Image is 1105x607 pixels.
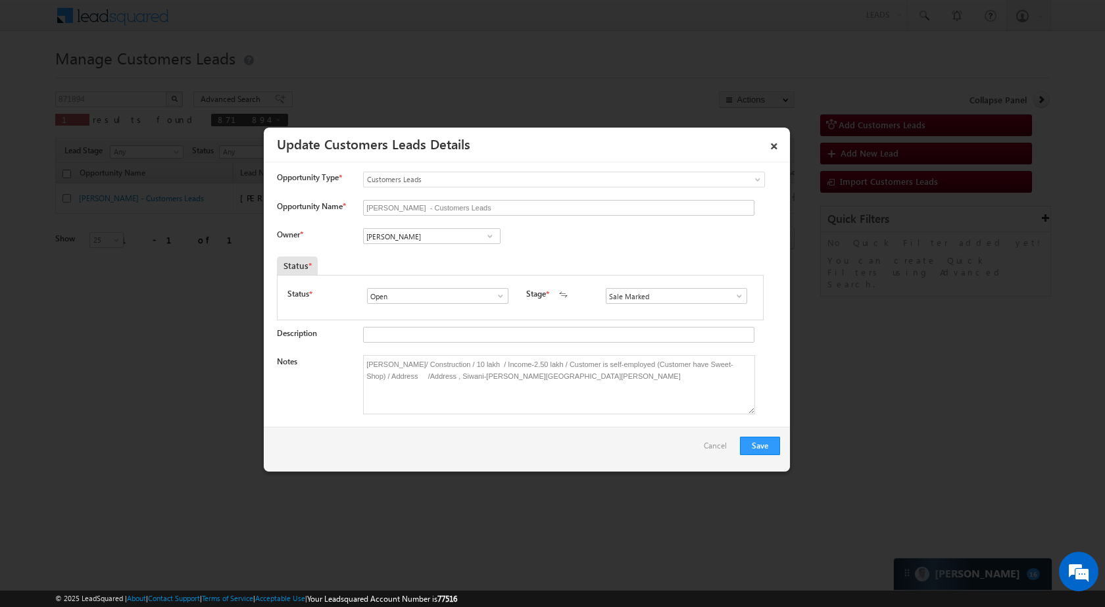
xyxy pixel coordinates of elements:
[367,288,508,304] input: Type to Search
[277,172,339,183] span: Opportunity Type
[287,288,309,300] label: Status
[526,288,546,300] label: Stage
[277,201,345,211] label: Opportunity Name
[68,69,221,86] div: Chat with us now
[277,328,317,338] label: Description
[127,594,146,602] a: About
[277,256,318,275] div: Status
[727,289,744,303] a: Show All Items
[606,288,747,304] input: Type to Search
[17,122,240,394] textarea: Type your message and hit 'Enter'
[216,7,247,38] div: Minimize live chat window
[364,174,711,185] span: Customers Leads
[481,230,498,243] a: Show All Items
[763,132,785,155] a: ×
[179,405,239,423] em: Start Chat
[55,593,457,605] span: © 2025 LeadSquared | | | | |
[489,289,505,303] a: Show All Items
[704,437,733,462] a: Cancel
[255,594,305,602] a: Acceptable Use
[202,594,253,602] a: Terms of Service
[437,594,457,604] span: 77516
[22,69,55,86] img: d_60004797649_company_0_60004797649
[363,172,765,187] a: Customers Leads
[307,594,457,604] span: Your Leadsquared Account Number is
[277,356,297,366] label: Notes
[740,437,780,455] button: Save
[148,594,200,602] a: Contact Support
[277,230,303,239] label: Owner
[277,134,470,153] a: Update Customers Leads Details
[363,228,501,244] input: Type to Search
